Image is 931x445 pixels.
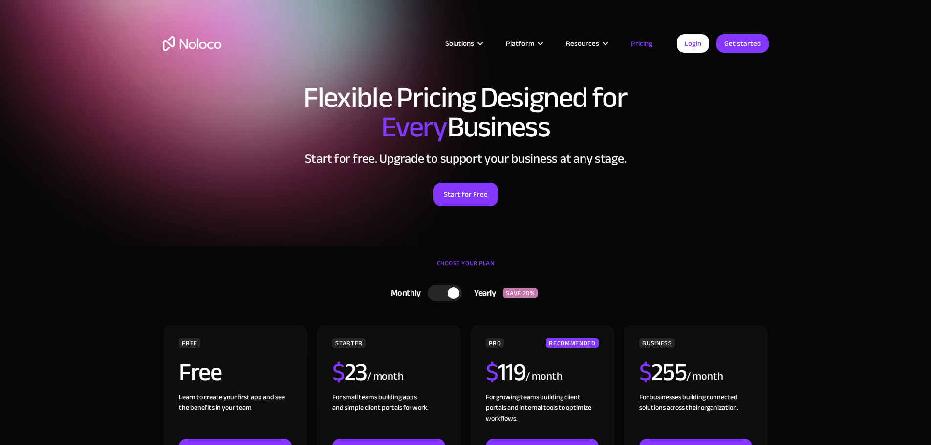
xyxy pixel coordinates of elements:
[494,37,554,50] div: Platform
[639,360,686,384] h2: 255
[486,338,504,348] div: PRO
[433,37,494,50] div: Solutions
[381,100,447,154] span: Every
[332,360,367,384] h2: 23
[639,338,674,348] div: BUSINESS
[163,151,769,166] h2: Start for free. Upgrade to support your business at any stage.
[163,83,769,142] h1: Flexible Pricing Designed for Business
[639,349,651,395] span: $
[677,34,709,53] a: Login
[332,349,345,395] span: $
[163,36,221,51] a: home
[619,37,665,50] a: Pricing
[332,338,365,348] div: STARTER
[486,360,525,384] h2: 119
[503,288,538,298] div: SAVE 20%
[686,369,723,384] div: / month
[716,34,769,53] a: Get started
[554,37,619,50] div: Resources
[639,392,752,439] div: For businesses building connected solutions across their organization. ‍
[332,392,445,439] div: For small teams building apps and simple client portals for work. ‍
[179,392,291,439] div: Learn to create your first app and see the benefits in your team ‍
[163,256,769,280] div: CHOOSE YOUR PLAN
[379,286,428,300] div: Monthly
[462,286,503,300] div: Yearly
[179,360,221,384] h2: Free
[367,369,404,384] div: / month
[486,392,598,439] div: For growing teams building client portals and internal tools to optimize workflows.
[525,369,562,384] div: / month
[433,183,498,206] a: Start for Free
[445,37,474,50] div: Solutions
[546,338,598,348] div: RECOMMENDED
[486,349,498,395] span: $
[506,37,534,50] div: Platform
[566,37,599,50] div: Resources
[179,338,200,348] div: FREE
